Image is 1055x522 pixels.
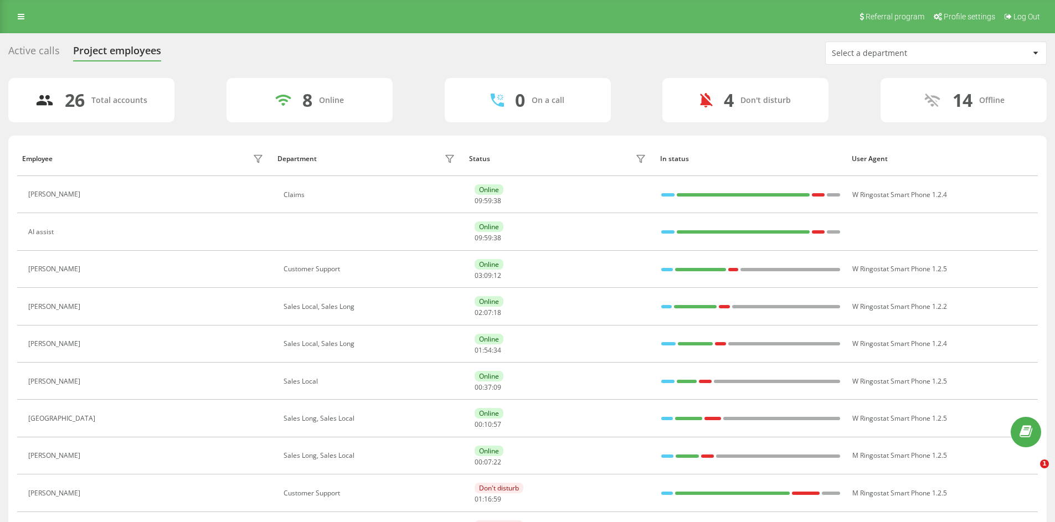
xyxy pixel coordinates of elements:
span: W Ringostat Smart Phone 1.2.5 [852,414,947,423]
div: Customer Support [284,265,458,273]
span: 59 [484,196,492,205]
div: : : [475,421,501,428]
span: 03 [475,271,482,280]
span: 00 [475,420,482,429]
div: 14 [953,90,972,111]
div: 26 [65,90,85,111]
div: : : [475,272,501,280]
span: W Ringostat Smart Phone 1.2.5 [852,264,947,273]
div: Online [475,221,503,232]
div: Online [475,334,503,344]
div: [PERSON_NAME] [28,265,83,273]
span: M Ringostat Smart Phone 1.2.5 [852,451,947,460]
div: Online [475,296,503,307]
span: 10 [484,420,492,429]
span: 18 [493,308,501,317]
div: User Agent [852,155,1033,163]
div: Active calls [8,45,60,62]
div: [PERSON_NAME] [28,489,83,497]
span: 59 [484,233,492,242]
span: 09 [484,271,492,280]
span: 54 [484,345,492,355]
div: Offline [979,96,1005,105]
span: 38 [493,196,501,205]
div: Sales Long, Sales Local [284,415,458,422]
span: 09 [475,196,482,205]
div: : : [475,347,501,354]
div: [PERSON_NAME] [28,303,83,311]
div: : : [475,458,501,466]
div: Status [469,155,490,163]
div: On a call [532,96,564,105]
div: Select a department [832,49,964,58]
div: [PERSON_NAME] [28,340,83,348]
span: 16 [484,494,492,504]
span: 59 [493,494,501,504]
div: Sales Local [284,378,458,385]
div: [GEOGRAPHIC_DATA] [28,415,98,422]
div: Sales Local, Sales Long [284,303,458,311]
span: 02 [475,308,482,317]
div: Don't disturb [475,483,523,493]
span: Referral program [866,12,924,21]
div: [PERSON_NAME] [28,378,83,385]
div: : : [475,384,501,391]
div: : : [475,309,501,317]
div: Online [319,96,344,105]
span: 07 [484,457,492,467]
div: Online [475,259,503,270]
div: Customer Support [284,489,458,497]
span: 09 [493,383,501,392]
div: : : [475,197,501,205]
div: Sales Long, Sales Local [284,452,458,459]
span: W Ringostat Smart Phone 1.2.4 [852,339,947,348]
div: Online [475,184,503,195]
span: Log Out [1013,12,1040,21]
span: 07 [484,308,492,317]
div: [PERSON_NAME] [28,452,83,459]
span: Profile settings [944,12,995,21]
span: 57 [493,420,501,429]
iframe: Intercom live chat [1017,459,1044,486]
div: : : [475,495,501,503]
span: W Ringostat Smart Phone 1.2.2 [852,302,947,311]
div: Department [277,155,317,163]
span: 38 [493,233,501,242]
div: In status [660,155,841,163]
span: 09 [475,233,482,242]
div: Claims [284,191,458,199]
div: [PERSON_NAME] [28,190,83,198]
span: 00 [475,383,482,392]
span: 37 [484,383,492,392]
div: AI assist [28,228,56,236]
div: Employee [22,155,53,163]
span: 12 [493,271,501,280]
div: Total accounts [91,96,147,105]
div: Online [475,408,503,418]
div: 8 [302,90,312,111]
span: M Ringostat Smart Phone 1.2.5 [852,488,947,498]
span: 34 [493,345,501,355]
span: 01 [475,494,482,504]
div: Sales Local, Sales Long [284,340,458,348]
div: Online [475,446,503,456]
div: Don't disturb [740,96,791,105]
div: Project employees [73,45,161,62]
span: W Ringostat Smart Phone 1.2.4 [852,190,947,199]
span: W Ringostat Smart Phone 1.2.5 [852,376,947,386]
span: 22 [493,457,501,467]
div: Online [475,371,503,381]
span: 00 [475,457,482,467]
div: 4 [724,90,734,111]
div: : : [475,234,501,242]
span: 01 [475,345,482,355]
span: 1 [1040,459,1049,468]
div: 0 [515,90,525,111]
